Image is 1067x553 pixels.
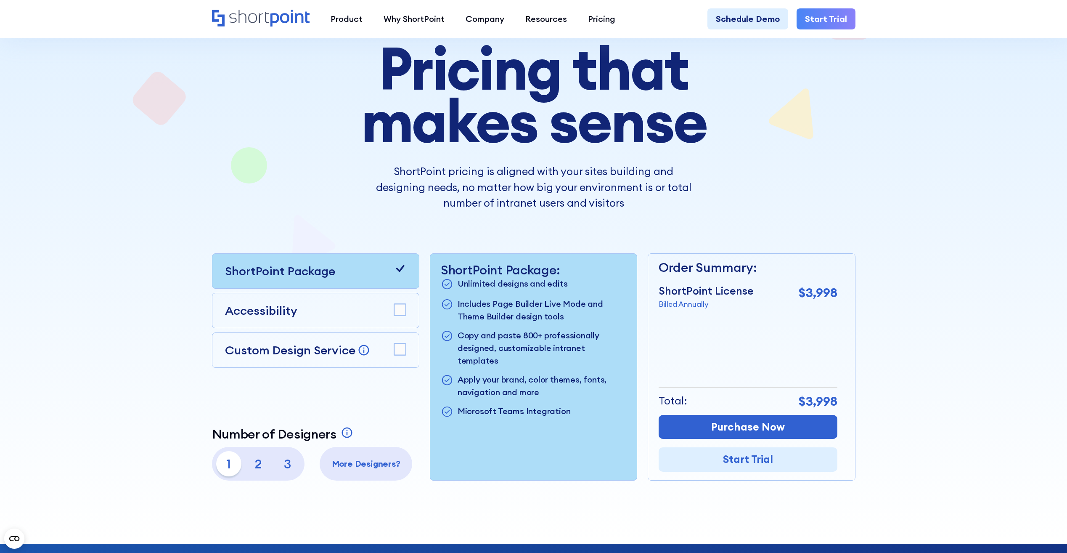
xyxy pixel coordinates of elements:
p: ShortPoint Package [225,262,335,280]
a: Home [212,10,310,28]
p: Billed Annually [659,299,754,310]
a: Start Trial [797,8,855,29]
a: Company [455,8,515,29]
p: Total: [659,393,687,409]
a: Resources [515,8,577,29]
h1: Pricing that makes sense [297,42,770,147]
p: 1 [216,451,241,476]
a: Start Trial [659,447,837,472]
a: Schedule Demo [707,8,788,29]
p: ShortPoint License [659,283,754,299]
p: $3,998 [799,283,837,302]
p: Custom Design Service [225,343,355,358]
iframe: Chat Widget [916,455,1067,553]
p: 2 [246,451,271,476]
p: Copy and paste 800+ professionally designed, customizable intranet templates [458,329,626,367]
p: 3 [275,451,300,476]
p: $3,998 [799,392,837,411]
p: More Designers? [324,457,408,470]
p: Order Summary: [659,258,837,277]
a: Number of Designers [212,426,355,441]
a: Why ShortPoint [373,8,455,29]
div: Why ShortPoint [384,13,445,25]
a: Product [320,8,373,29]
a: Purchase Now [659,415,837,439]
p: Includes Page Builder Live Mode and Theme Builder design tools [458,298,626,323]
p: Apply your brand, color themes, fonts, navigation and more [458,373,626,399]
p: Unlimited designs and edits [458,277,568,291]
div: Product [331,13,363,25]
p: ShortPoint Package: [441,262,626,277]
div: Company [466,13,504,25]
a: Pricing [577,8,626,29]
button: Open CMP widget [4,529,24,549]
p: Accessibility [225,302,297,319]
div: Pricing [588,13,615,25]
p: ShortPoint pricing is aligned with your sites building and designing needs, no matter how big you... [376,164,691,211]
div: Resources [525,13,567,25]
p: Number of Designers [212,426,336,441]
p: Microsoft Teams Integration [458,405,571,419]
